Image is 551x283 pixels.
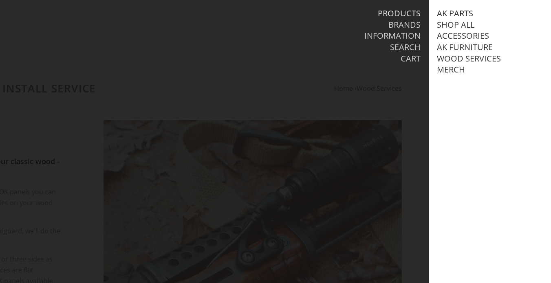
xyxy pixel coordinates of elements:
a: AK Furniture [437,42,493,53]
a: Cart [401,53,421,64]
a: AK Parts [437,8,473,19]
a: Brands [388,20,421,30]
a: Merch [437,64,465,75]
a: Search [390,42,421,53]
a: Wood Services [437,53,501,64]
a: Shop All [437,20,474,30]
a: Products [378,8,421,19]
a: Information [364,31,421,41]
a: Accessories [437,31,489,41]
